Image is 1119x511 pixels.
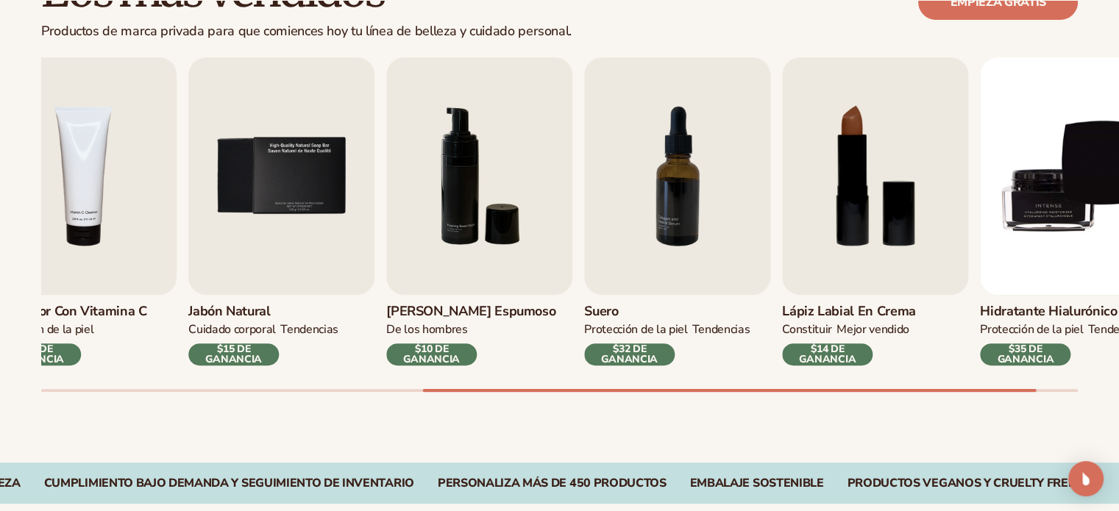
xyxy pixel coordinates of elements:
font: PRODUCTOS VEGANOS Y CRUELTY FREE [847,475,1075,491]
font: MEJOR VENDIDO [836,321,909,337]
font: Cuidado corporal [188,321,276,337]
font: $14 DE GANANCIA [799,342,856,366]
font: PROTECCIÓN DE LA PIEL [980,321,1083,337]
font: Suero [584,302,618,320]
font: $35 DE GANANCIA [997,342,1054,366]
font: TENDENCIAS [692,321,750,337]
div: Abrir Intercom Messenger [1068,461,1104,496]
font: $21 DE GANANCIA [7,342,64,366]
font: EMBALAJE SOSTENIBLE [690,475,824,491]
font: [PERSON_NAME] espumoso [386,302,555,320]
font: $32 DE GANANCIA [601,342,658,366]
font: $10 DE GANANCIA [403,342,460,366]
a: 8 / 9 [782,57,968,365]
font: Jabón natural [188,302,270,320]
font: Lápiz labial en crema [782,302,915,320]
font: CONSTITUIR [782,321,832,337]
font: Hidratante hialurónico [980,302,1117,320]
font: Cumplimiento bajo demanda y seguimiento de inventario [44,475,414,491]
font: TENDENCIAS [280,321,338,337]
font: PROTECCIÓN DE LA PIEL [584,321,687,337]
font: PERSONALIZA MÁS DE 450 PRODUCTOS [438,475,667,491]
font: Productos de marca privada para que comiences hoy tu línea de belleza y cuidado personal. [41,22,572,40]
font: $15 DE GANANCIA [205,342,262,366]
a: 7 / 9 [584,57,770,365]
a: 6 / 9 [386,57,572,365]
font: de los hombres [386,321,468,337]
a: 5 / 9 [188,57,374,365]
